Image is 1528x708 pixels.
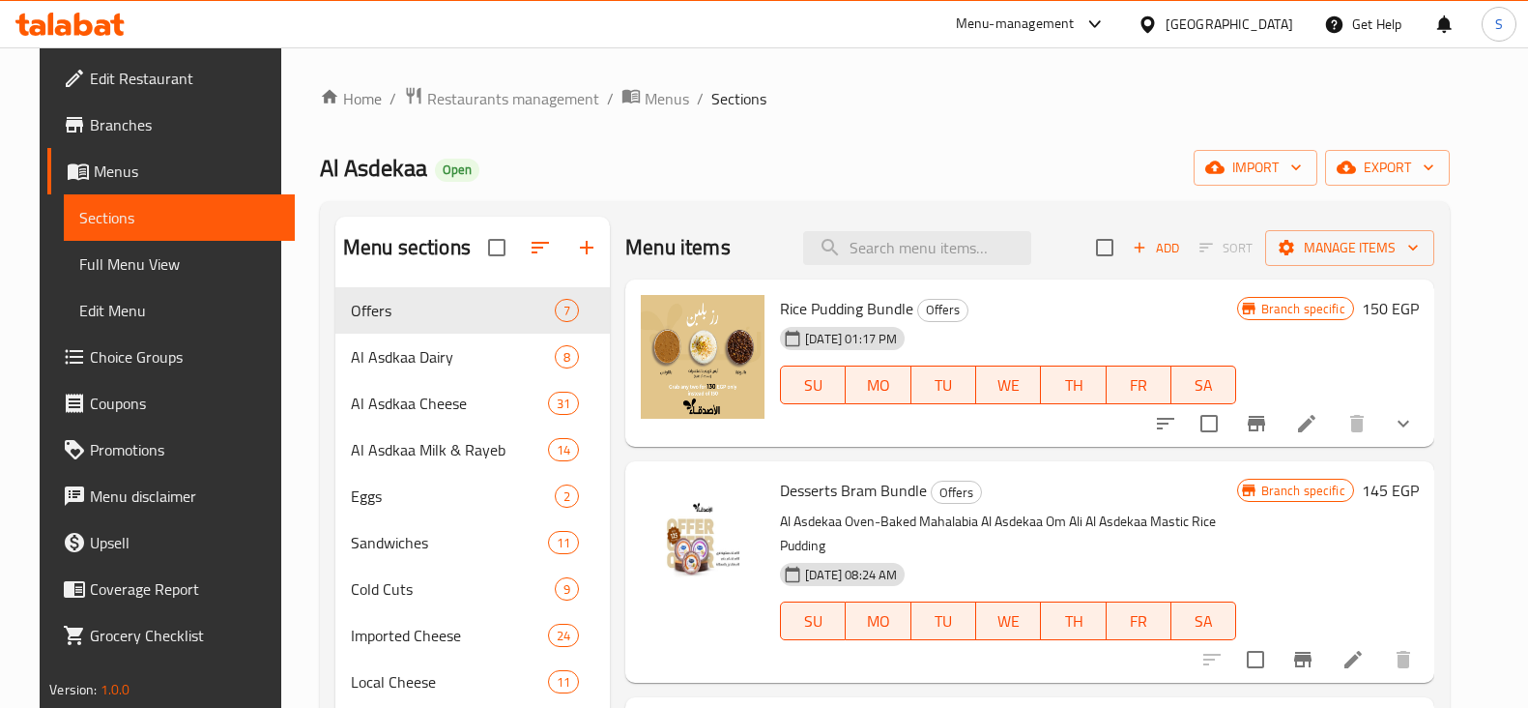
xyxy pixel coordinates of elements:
[1049,607,1098,635] span: TH
[335,334,610,380] div: Al Asdkaa Dairy8
[49,677,97,702] span: Version:
[101,677,130,702] span: 1.0.0
[435,162,479,178] span: Open
[549,395,578,413] span: 31
[548,531,579,554] div: items
[389,87,396,110] li: /
[1341,156,1434,180] span: export
[1125,233,1187,263] button: Add
[780,294,913,323] span: Rice Pudding Bundle
[47,566,295,612] a: Coverage Report
[79,206,279,229] span: Sections
[1334,400,1380,447] button: delete
[47,148,295,194] a: Menus
[1495,14,1503,35] span: S
[1233,400,1280,447] button: Branch-specific-item
[780,510,1236,558] p: Al Asdekaa Oven-Baked Mahalabia Al Asdekaa Om Ali Al Asdekaa Mastic Rice Pudding
[90,345,279,369] span: Choice Groups
[797,566,905,584] span: [DATE] 08:24 AM
[1114,607,1164,635] span: FR
[1166,14,1293,35] div: [GEOGRAPHIC_DATA]
[1189,403,1229,444] span: Select to update
[47,473,295,519] a: Menu disclaimer
[1049,371,1098,399] span: TH
[625,233,731,262] h2: Menu items
[1041,366,1106,404] button: TH
[351,299,555,322] div: Offers
[911,366,976,404] button: TU
[64,194,295,241] a: Sections
[853,607,903,635] span: MO
[351,438,548,461] span: Al Asdkaa Milk & Rayeb
[1295,412,1318,435] a: Edit menu item
[1380,400,1427,447] button: show more
[335,612,610,659] div: Imported Cheese24
[351,624,548,647] span: Imported Cheese
[1341,648,1365,671] a: Edit menu item
[919,607,968,635] span: TU
[853,371,903,399] span: MO
[780,602,846,640] button: SU
[1325,150,1450,186] button: export
[956,13,1075,36] div: Menu-management
[789,371,838,399] span: SU
[90,531,279,554] span: Upsell
[621,86,689,111] a: Menus
[335,659,610,705] div: Local Cheese11
[47,519,295,566] a: Upsell
[335,427,610,473] div: Al Asdkaa Milk & Rayeb14
[645,87,689,110] span: Menus
[404,86,599,111] a: Restaurants management
[335,287,610,334] div: Offers7
[548,670,579,693] div: items
[780,366,846,404] button: SU
[911,602,976,640] button: TU
[79,299,279,322] span: Edit Menu
[90,113,279,136] span: Branches
[351,485,555,508] span: Eggs
[476,227,517,268] span: Select all sections
[47,102,295,148] a: Branches
[351,670,548,693] span: Local Cheese
[549,673,578,692] span: 11
[1209,156,1302,180] span: import
[976,602,1041,640] button: WE
[697,87,704,110] li: /
[517,224,563,271] span: Sort sections
[1041,602,1106,640] button: TH
[1084,227,1125,268] span: Select section
[47,334,295,380] a: Choice Groups
[90,392,279,415] span: Coupons
[932,482,981,504] span: Offers
[351,345,555,369] span: Al Asdkaa Dairy
[780,476,927,505] span: Desserts Bram Bundle
[1235,639,1276,680] span: Select to update
[548,438,579,461] div: items
[556,487,578,506] span: 2
[1280,636,1326,683] button: Branch-specific-item
[556,580,578,599] span: 9
[548,624,579,647] div: items
[335,519,610,566] div: Sandwiches11
[984,607,1033,635] span: WE
[1254,482,1353,500] span: Branch specific
[1107,602,1171,640] button: FR
[1194,150,1317,186] button: import
[556,348,578,367] span: 8
[1265,230,1434,266] button: Manage items
[549,627,578,645] span: 24
[343,233,471,262] h2: Menu sections
[90,624,279,647] span: Grocery Checklist
[351,577,555,601] div: Cold Cuts
[90,438,279,461] span: Promotions
[846,366,910,404] button: MO
[1187,233,1265,263] span: Select section first
[919,371,968,399] span: TU
[931,481,982,504] div: Offers
[47,427,295,473] a: Promotions
[803,231,1031,265] input: search
[90,485,279,508] span: Menu disclaimer
[846,602,910,640] button: MO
